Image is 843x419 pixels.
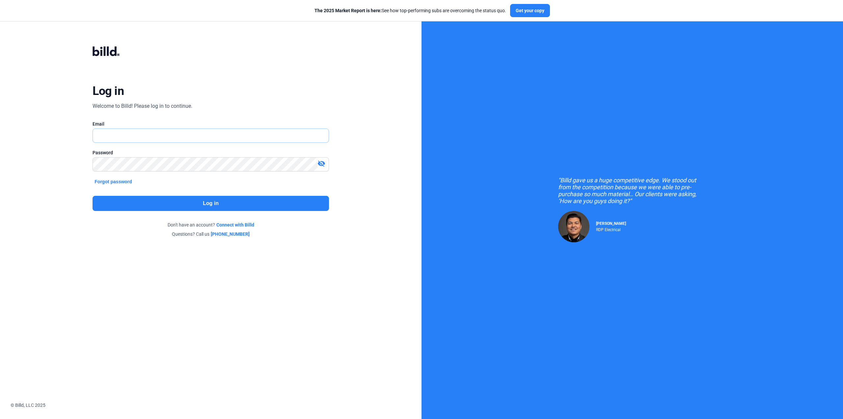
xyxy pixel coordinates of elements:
[93,149,329,156] div: Password
[93,121,329,127] div: Email
[558,211,589,242] img: Raul Pacheco
[216,222,254,228] a: Connect with Billd
[93,84,124,98] div: Log in
[314,7,506,14] div: See how top-performing subs are overcoming the status quo.
[314,8,382,13] span: The 2025 Market Report is here:
[93,178,134,185] button: Forgot password
[558,177,706,204] div: "Billd gave us a huge competitive edge. We stood out from the competition because we were able to...
[93,222,329,228] div: Don't have an account?
[211,231,250,237] a: [PHONE_NUMBER]
[596,221,626,226] span: [PERSON_NAME]
[93,231,329,237] div: Questions? Call us
[317,160,325,167] mat-icon: visibility_off
[596,226,626,232] div: RDP Electrical
[93,196,329,211] button: Log in
[510,4,550,17] button: Get your copy
[93,102,192,110] div: Welcome to Billd! Please log in to continue.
